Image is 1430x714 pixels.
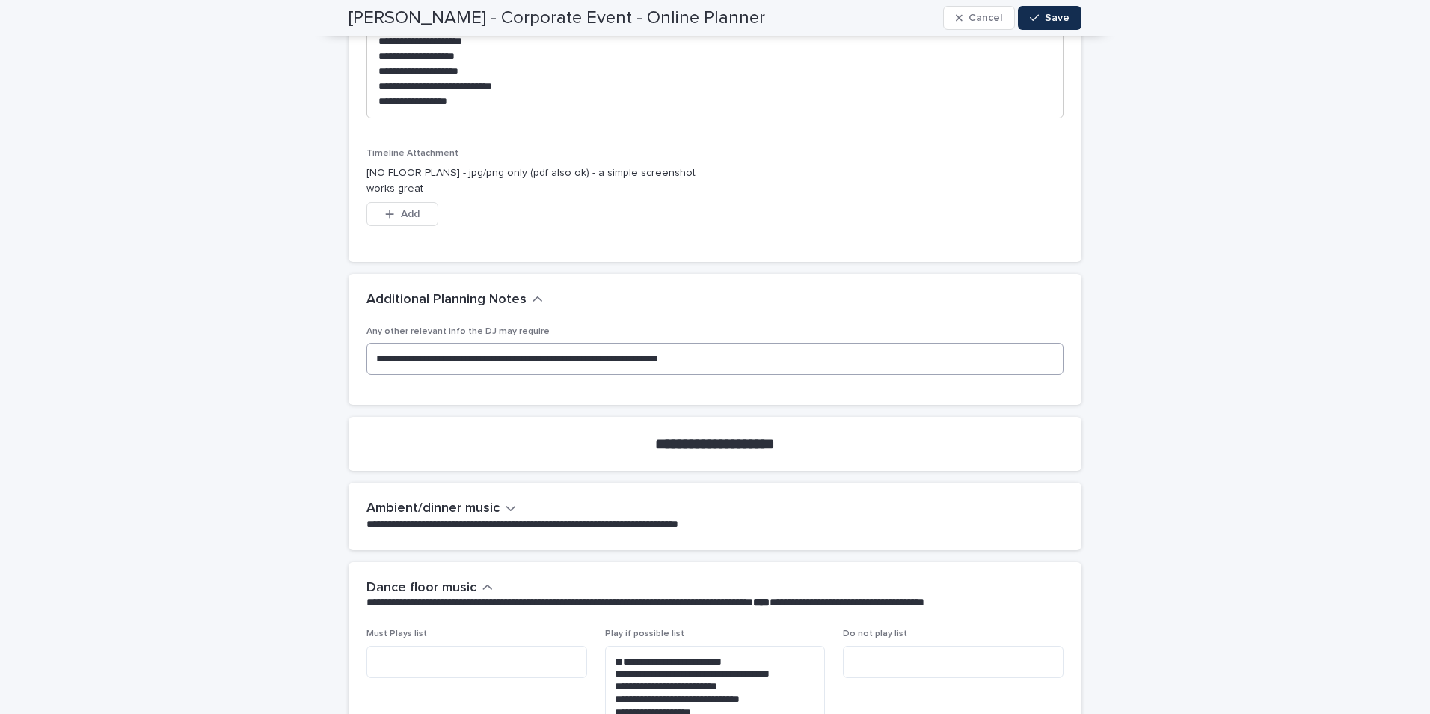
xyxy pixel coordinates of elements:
[366,202,438,226] button: Add
[366,149,458,158] span: Timeline Attachment
[366,580,476,596] h2: Dance floor music
[366,629,427,638] span: Must Plays list
[366,292,527,308] h2: Additional Planning Notes
[605,629,684,638] span: Play if possible list
[366,501,500,517] h2: Ambient/dinner music
[349,7,765,29] h2: [PERSON_NAME] - Corporate Event - Online Planner
[843,629,907,638] span: Do not play list
[1018,6,1081,30] button: Save
[401,209,420,219] span: Add
[1045,13,1070,23] span: Save
[366,501,516,517] button: Ambient/dinner music
[366,580,493,596] button: Dance floor music
[366,165,706,197] p: [NO FLOOR PLANS] - jpg/png only (pdf also ok) - a simple screenshot works great
[943,6,1015,30] button: Cancel
[969,13,1002,23] span: Cancel
[366,292,543,308] button: Additional Planning Notes
[366,327,550,336] span: Any other relevant info the DJ may require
